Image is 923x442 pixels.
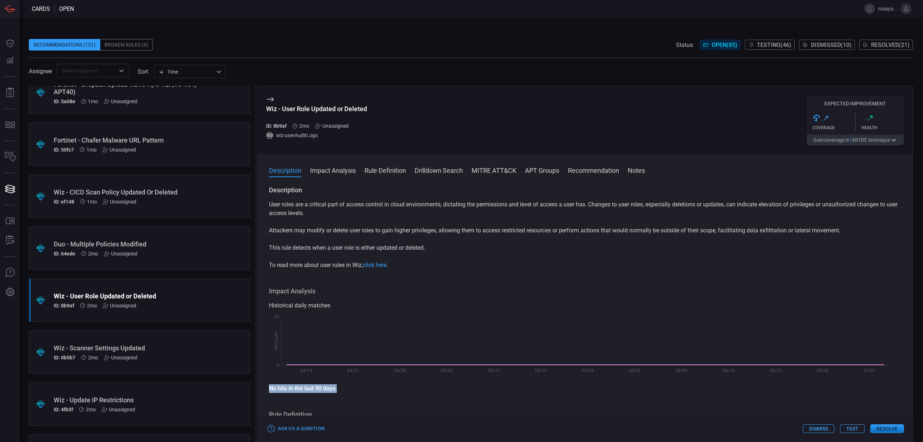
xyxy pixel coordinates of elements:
[712,41,737,48] span: Open ( 85 )
[700,40,741,50] button: Open(85)
[629,368,641,373] text: 06/02
[159,68,214,75] div: Time
[807,101,904,106] h5: Expected Improvement
[415,166,463,174] button: Drilldown Search
[269,226,901,235] p: Attackers may modify or delete user roles to gain higher privileges, allowing them to access rest...
[745,40,795,50] button: Testing(46)
[87,147,97,153] span: Aug 04, 2025 1:42 PM
[269,261,901,270] p: To read more about user rules in Wiz, .
[1,264,19,281] button: Ask Us A Question
[676,41,694,48] span: Status:
[870,424,904,433] button: Resolve
[770,368,782,373] text: 06/23
[525,166,559,174] button: APT Groups
[807,135,904,145] button: Gaincoverage in1MITRE technique
[266,105,367,113] div: Wiz - User Role Updated or Deleted
[441,368,453,373] text: 05/05
[861,125,904,130] div: Health
[274,314,279,319] text: 10
[812,125,855,130] div: Coverage
[54,292,198,300] div: Wiz - User Role Updated or Deleted
[1,84,19,101] button: Reports
[269,287,901,296] h3: Impact Analysis
[269,186,901,194] h3: Description
[88,99,98,104] span: Aug 11, 2025 4:03 PM
[269,244,901,252] p: This rule detects when a user role is either updated or deleted.
[266,123,287,129] h5: ID: 8b9af
[1,180,19,198] button: Cards
[54,344,198,352] div: Wiz - Scanner Settings Updated
[274,331,279,350] text: Hit Count
[138,68,148,75] label: sort
[1,213,19,230] button: Rule Catalog
[104,355,137,360] div: Unassigned
[103,199,136,205] div: Unassigned
[100,39,153,51] div: Broken Rules (6)
[582,368,594,373] text: 05/26
[54,303,74,308] h5: ID: 8b9af
[849,137,852,143] span: 1
[1,148,19,166] button: Inventory
[811,41,852,48] span: Dismissed ( 10 )
[266,423,326,434] button: Ask Us a Question
[87,303,97,308] span: Jul 16, 2025 3:01 PM
[269,385,337,392] strong: No hits in the last 90 days.
[799,40,855,50] button: Dismissed(10)
[266,132,367,139] div: wiz:userAuditLogs
[102,147,136,153] div: Unassigned
[723,368,735,373] text: 06/16
[676,368,688,373] text: 06/09
[1,35,19,52] button: Dashboard
[817,368,829,373] text: 06/30
[88,355,98,360] span: Jun 30, 2025 2:41 PM
[864,368,875,373] text: 07/07
[1,284,19,301] button: Preferences
[1,232,19,249] button: ALERT ANALYSIS
[1,52,19,69] button: Detections
[102,407,135,412] div: Unassigned
[803,424,834,433] button: Dismiss
[878,6,898,12] span: maayansh
[365,166,406,174] button: Rule Definition
[269,410,901,419] h3: Rule Definition
[59,66,115,75] input: Select assignee
[54,80,198,96] div: Fortinet - Dropbox Upload via API (APT27, APT31, APT40)
[88,251,98,257] span: Jul 16, 2025 3:01 PM
[488,368,500,373] text: 05/12
[310,166,356,174] button: Impact Analysis
[54,188,198,196] div: Wiz - CICD Scan Policy Updated Or Deleted
[54,407,73,412] h5: ID: 4fb5f
[54,99,75,104] h5: ID: 5a08e
[54,396,198,404] div: Wiz - Update IP Restrictions
[535,368,547,373] text: 05/19
[840,424,865,433] button: Test
[347,368,359,373] text: 04/21
[277,363,279,368] text: 0
[116,66,127,76] button: Open
[300,368,312,373] text: 04/14
[29,39,100,51] div: Recommendations (131)
[871,41,910,48] span: Resolved ( 21 )
[299,123,309,129] span: Jul 16, 2025 3:01 PM
[59,5,74,12] span: open
[54,240,198,248] div: Duo - Multiple Policies Modified
[87,199,97,205] span: Aug 03, 2025 8:29 AM
[363,262,387,268] a: click here
[472,166,516,174] button: MITRE ATT&CK
[104,99,137,104] div: Unassigned
[269,200,901,218] p: User roles are a critical part of access control in cloud environments, dictating the permissions...
[54,355,75,360] h5: ID: 0b5b7
[54,147,74,153] h5: ID: 50fc7
[315,123,349,129] div: Unassigned
[269,301,901,310] div: Historical daily matches
[568,166,619,174] button: Recommendation
[1,116,19,134] button: MITRE - Detection Posture
[29,68,52,75] span: Assignee
[628,166,645,174] button: Notes
[269,166,301,174] button: Description
[54,199,74,205] h5: ID: ef148
[54,251,75,257] h5: ID: 64ede
[86,407,96,412] span: Jun 30, 2025 2:41 PM
[394,368,406,373] text: 04/28
[54,136,198,144] div: Fortinet - Chafer Malware URL Pattern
